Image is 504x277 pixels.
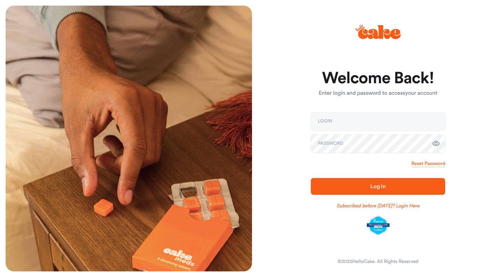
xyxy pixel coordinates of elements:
div: © 2025 HelloCake. All Rights Reserved [337,258,418,265]
a: Reset Password [412,160,445,167]
a: Subscribed before [DATE]? Login Here [337,203,420,209]
span: Log In [370,184,386,189]
img: legit-script-certified.png [367,216,390,235]
h1: Welcome Back! [311,70,445,87]
button: Log In [311,178,445,195]
p: Enter login and password to access your account [311,89,445,98]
